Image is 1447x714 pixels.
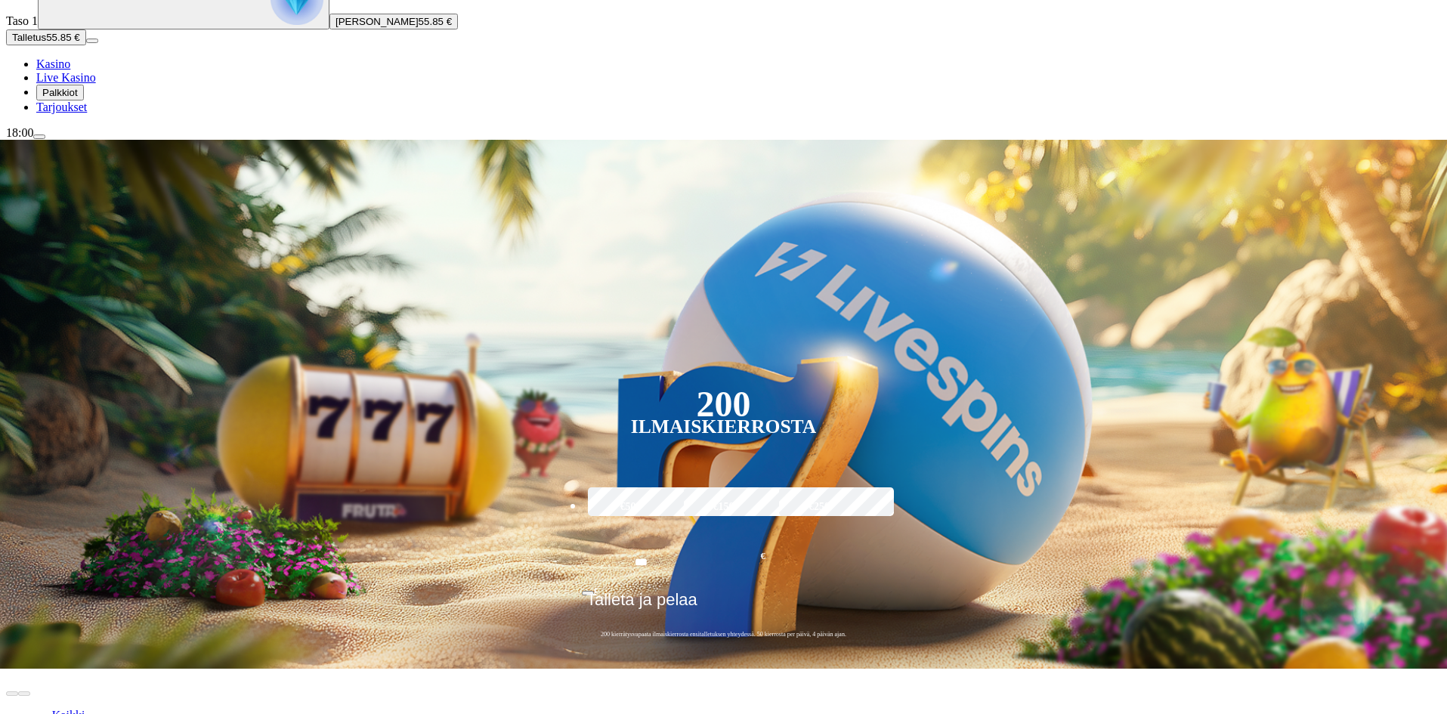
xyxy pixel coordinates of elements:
span: Tarjoukset [36,100,87,113]
button: menu [33,134,45,139]
span: [PERSON_NAME] [335,16,419,27]
button: Talletusplus icon55.85 € [6,29,86,45]
button: reward iconPalkkiot [36,85,84,100]
span: Taso 1 [6,14,38,27]
span: € [594,586,598,595]
span: 200 kierrätysvapaata ilmaiskierrosta ensitalletuksen yhteydessä. 50 kierrosta per päivä, 4 päivän... [582,630,865,638]
button: next slide [18,691,30,696]
span: Kasino [36,57,70,70]
span: € [761,549,765,564]
div: Ilmaiskierrosta [631,418,817,436]
div: 200 [696,395,750,413]
button: [PERSON_NAME]55.85 € [329,14,458,29]
a: poker-chip iconLive Kasino [36,71,96,84]
button: prev slide [6,691,18,696]
span: Palkkiot [42,87,78,98]
button: Talleta ja pelaa [582,589,865,621]
a: diamond iconKasino [36,57,70,70]
span: Live Kasino [36,71,96,84]
span: Talletus [12,32,46,43]
span: 18:00 [6,126,33,139]
span: Talleta ja pelaa [586,590,697,620]
label: €150 [680,485,768,529]
span: 55.85 € [46,32,79,43]
label: €50 [584,485,672,529]
a: gift-inverted iconTarjoukset [36,100,87,113]
span: 55.85 € [419,16,452,27]
button: menu [86,39,98,43]
label: €250 [775,485,863,529]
